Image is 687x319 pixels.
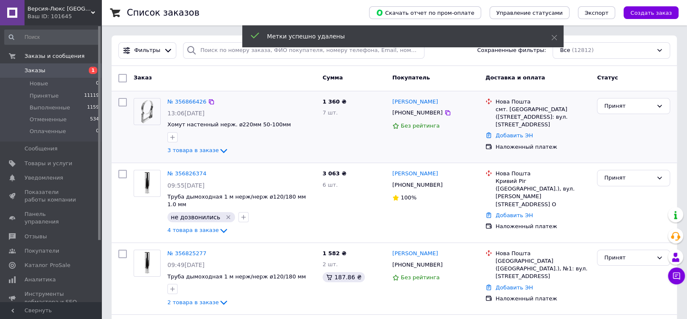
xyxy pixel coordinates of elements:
[167,182,205,189] span: 09:55[DATE]
[25,210,78,226] span: Панель управления
[167,299,229,305] a: 2 товара в заказе
[25,160,72,167] span: Товары и услуги
[87,104,99,112] span: 1159
[140,170,155,196] img: Фото товару
[495,170,590,177] div: Нова Пошта
[585,10,608,16] span: Экспорт
[495,177,590,208] div: Кривий Ріг ([GEOGRAPHIC_DATA].), вул. [PERSON_NAME][STREET_ADDRESS] О
[495,284,533,291] a: Добавить ЭН
[25,247,59,255] span: Покупатели
[401,123,440,129] span: Без рейтинга
[25,67,45,74] span: Заказы
[167,147,229,153] a: 3 товара в заказе
[267,32,530,41] div: Метки успешно удалены
[572,47,594,53] span: (12812)
[391,259,444,270] div: [PHONE_NUMBER]
[167,273,306,280] a: Труба дымоходная 1 м нерж/нерж ø120/180 мм
[84,92,99,100] span: 11119
[167,262,205,268] span: 09:49[DATE]
[225,214,232,221] svg: Удалить метку
[490,6,569,19] button: Управление статусами
[25,52,85,60] span: Заказы и сообщения
[578,6,615,19] button: Экспорт
[167,194,306,208] a: Труба дымоходная 1 м нерж/нерж ø120/180 мм 1.0 мм
[25,276,56,284] span: Аналитика
[167,121,291,128] a: Хомут настенный нерж. ø220мм 50-100мм
[167,250,206,256] a: № 356825277
[597,74,618,81] span: Статус
[391,180,444,191] div: [PHONE_NUMBER]
[30,80,48,87] span: Новые
[604,174,653,183] div: Принят
[96,128,99,135] span: 0
[183,42,424,59] input: Поиск по номеру заказа, ФИО покупателя, номеру телефона, Email, номеру накладной
[25,188,78,204] span: Показатели работы компании
[134,170,161,197] a: Фото товару
[30,104,70,112] span: Выполненные
[615,9,679,16] a: Создать заказ
[134,99,160,124] img: Фото товару
[495,98,590,106] div: Нова Пошта
[167,98,206,105] a: № 356866426
[392,74,430,81] span: Покупатель
[323,98,346,105] span: 1 360 ₴
[167,110,205,117] span: 13:06[DATE]
[167,227,219,234] span: 4 товара в заказе
[25,262,70,269] span: Каталог ProSale
[167,227,229,233] a: 4 товара в заказе
[495,295,590,303] div: Наложенный платеж
[323,170,346,177] span: 3 063 ₴
[495,212,533,218] a: Добавить ЭН
[90,116,99,123] span: 534
[25,145,57,153] span: Сообщения
[167,147,219,154] span: 3 товара в заказе
[167,299,219,305] span: 2 товара в заказе
[134,46,161,55] span: Фильтры
[496,10,563,16] span: Управление статусами
[495,223,590,230] div: Наложенный платеж
[89,67,97,74] span: 1
[495,257,590,281] div: [GEOGRAPHIC_DATA] ([GEOGRAPHIC_DATA].), №1: вул. [STREET_ADDRESS]
[668,267,685,284] button: Чат с покупателем
[624,6,679,19] button: Создать заказ
[30,128,66,135] span: Оплаченные
[171,214,220,221] span: не дозвонились
[127,8,200,18] h1: Список заказов
[401,194,416,201] span: 100%
[134,98,161,125] a: Фото товару
[134,250,161,277] a: Фото товару
[485,74,545,81] span: Доставка и оплата
[477,46,546,55] span: Сохраненные фильтры:
[25,290,78,305] span: Инструменты вебмастера и SEO
[604,102,653,111] div: Принят
[323,109,338,116] span: 7 шт.
[96,80,99,87] span: 0
[323,182,338,188] span: 6 шт.
[391,107,444,118] div: [PHONE_NUMBER]
[560,46,570,55] span: Все
[25,174,63,182] span: Уведомления
[27,5,91,13] span: Версия-Люкс Киев
[401,274,440,281] span: Без рейтинга
[392,98,438,106] a: [PERSON_NAME]
[323,74,343,81] span: Сумма
[392,250,438,258] a: [PERSON_NAME]
[323,250,346,256] span: 1 582 ₴
[134,74,152,81] span: Заказ
[323,261,338,267] span: 2 шт.
[630,10,672,16] span: Создать заказ
[604,254,653,262] div: Принят
[376,9,474,16] span: Скачать отчет по пром-оплате
[369,6,481,19] button: Скачать отчет по пром-оплате
[495,132,533,139] a: Добавить ЭН
[27,13,101,20] div: Ваш ID: 101645
[495,106,590,129] div: смт. [GEOGRAPHIC_DATA] ([STREET_ADDRESS]: вул. [STREET_ADDRESS]
[25,233,47,240] span: Отзывы
[30,116,66,123] span: Отмененные
[30,92,59,100] span: Принятые
[495,143,590,151] div: Наложенный платеж
[392,170,438,178] a: [PERSON_NAME]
